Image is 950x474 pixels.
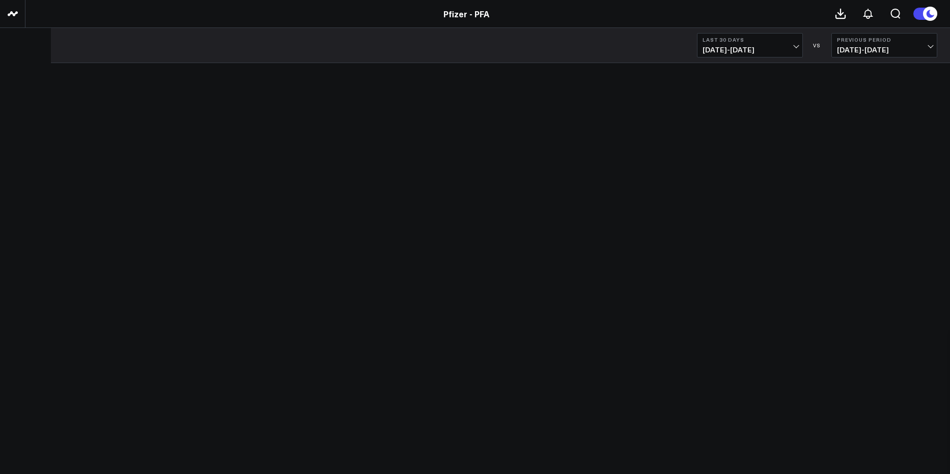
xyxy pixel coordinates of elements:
[837,37,932,43] b: Previous Period
[837,46,932,54] span: [DATE] - [DATE]
[831,33,937,57] button: Previous Period[DATE]-[DATE]
[703,37,797,43] b: Last 30 Days
[697,33,803,57] button: Last 30 Days[DATE]-[DATE]
[443,8,489,19] a: Pfizer - PFA
[703,46,797,54] span: [DATE] - [DATE]
[808,42,826,48] div: VS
